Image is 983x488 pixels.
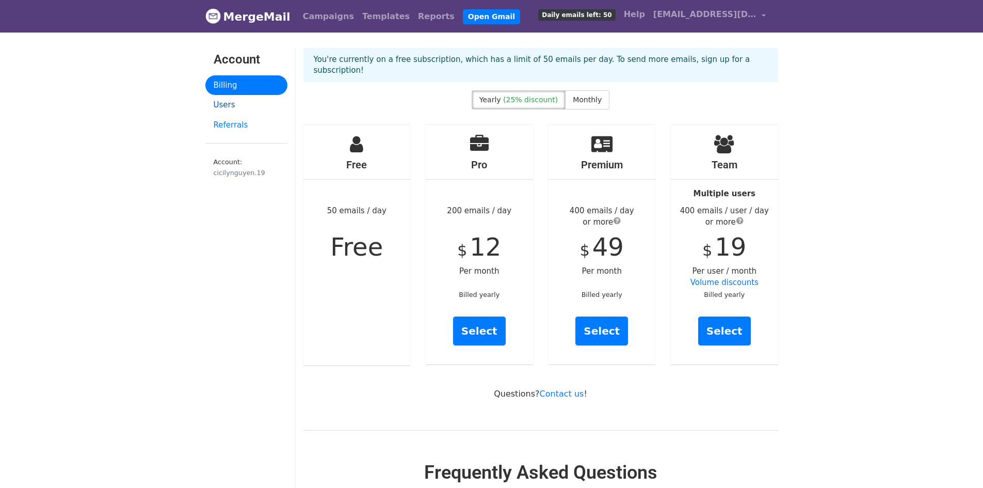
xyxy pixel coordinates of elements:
span: Monthly [573,96,602,104]
a: Campaigns [299,6,358,27]
h2: Frequently Asked Questions [303,462,778,484]
div: 400 emails / day or more [549,205,656,228]
div: Tiện ích trò chuyện [931,438,983,488]
small: Billed yearly [582,291,622,298]
span: (25% discount) [503,96,558,104]
small: Billed yearly [459,291,499,298]
h4: Team [671,159,778,171]
span: $ [457,241,467,259]
a: Templates [358,6,414,27]
iframe: Chat Widget [931,438,983,488]
p: Questions? ! [303,388,778,399]
strong: Multiple users [694,189,755,198]
p: You're currently on a free subscription, which has a limit of 50 emails per day. To send more ema... [314,54,768,76]
a: Billing [205,75,287,96]
div: 400 emails / user / day or more [671,205,778,228]
div: 50 emails / day [303,124,411,365]
span: $ [580,241,590,259]
a: Daily emails left: 50 [534,4,619,25]
a: [EMAIL_ADDRESS][DOMAIN_NAME] [649,4,770,28]
a: Select [453,317,506,345]
a: Open Gmail [463,9,520,24]
a: Select [575,317,628,345]
a: Select [698,317,751,345]
span: Free [330,232,383,261]
span: $ [702,241,712,259]
div: cicilynguyen.19 [214,168,279,178]
span: 12 [470,232,501,261]
span: 49 [592,232,624,261]
a: Help [620,4,649,25]
div: 200 emails / day Per month [426,124,533,364]
span: [EMAIL_ADDRESS][DOMAIN_NAME] [653,8,756,21]
span: 19 [715,232,746,261]
h3: Account [214,52,279,67]
span: Daily emails left: 50 [538,9,615,21]
small: Account: [214,158,279,178]
a: Volume discounts [690,278,759,287]
h4: Premium [549,159,656,171]
span: Yearly [479,96,501,104]
div: Per user / month [671,124,778,364]
img: MergeMail logo [205,8,221,24]
a: Referrals [205,115,287,135]
a: Contact us [540,389,584,399]
div: Per month [549,124,656,364]
small: Billed yearly [704,291,745,298]
a: MergeMail [205,6,291,27]
h4: Free [303,159,411,171]
h4: Pro [426,159,533,171]
a: Reports [414,6,459,27]
a: Users [205,95,287,115]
